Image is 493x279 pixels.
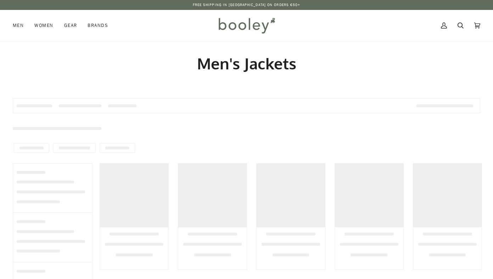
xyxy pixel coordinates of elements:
span: Men [13,22,24,29]
p: Free Shipping in [GEOGRAPHIC_DATA] on Orders €50+ [193,2,301,8]
a: Brands [82,10,113,41]
span: Women [34,22,53,29]
img: Booley [215,15,278,36]
a: Men [13,10,29,41]
a: Women [29,10,58,41]
span: Brands [88,22,108,29]
a: Gear [59,10,83,41]
h1: Men's Jackets [13,54,480,73]
span: Gear [64,22,77,29]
